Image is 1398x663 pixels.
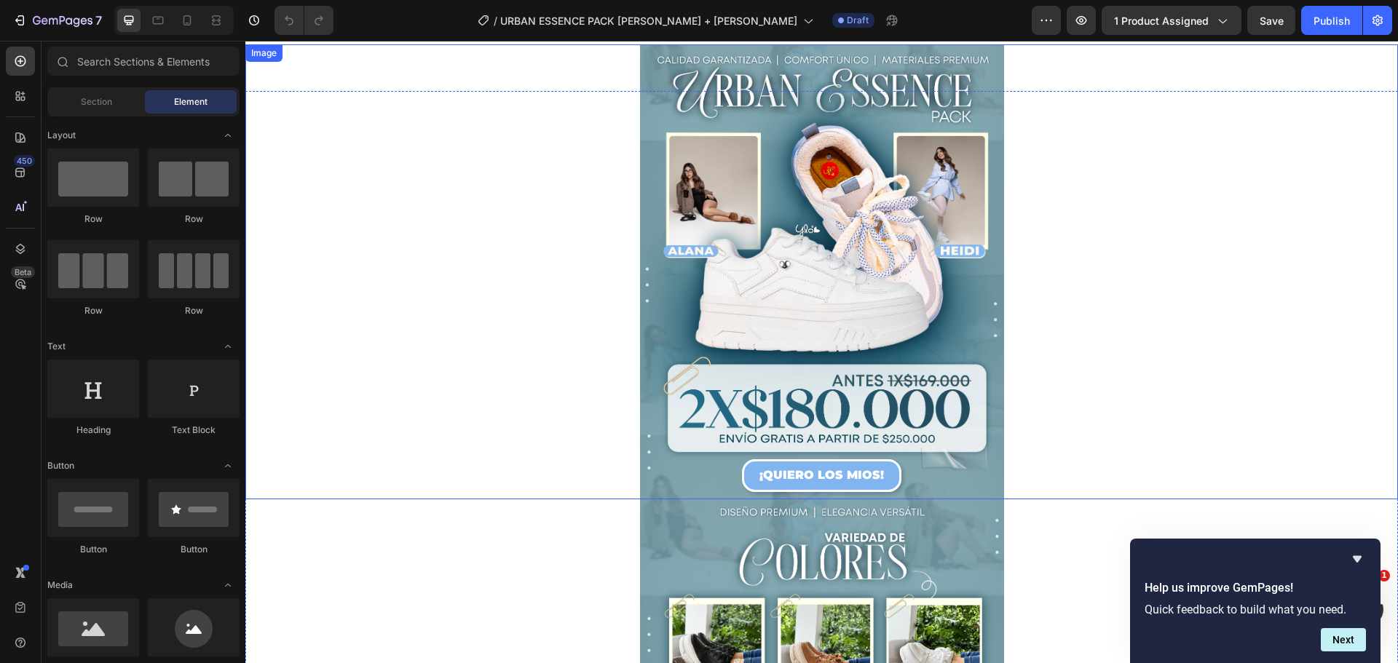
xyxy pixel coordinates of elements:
span: Element [174,95,208,108]
span: Save [1260,15,1284,27]
span: Toggle open [216,573,240,597]
span: 1 product assigned [1114,13,1209,28]
span: Draft [847,14,869,27]
h2: Help us improve GemPages! [1145,579,1366,597]
div: Publish [1314,13,1350,28]
div: Row [148,213,240,226]
span: Layout [47,129,76,142]
div: Button [148,543,240,556]
div: Beta [11,266,35,278]
div: Row [47,213,139,226]
span: Button [47,459,74,472]
button: Hide survey [1348,550,1366,568]
button: Publish [1301,6,1362,35]
input: Search Sections & Elements [47,47,240,76]
span: URBAN ESSENCE PACK [PERSON_NAME] + [PERSON_NAME] [500,13,797,28]
div: Undo/Redo [275,6,333,35]
button: Save [1247,6,1295,35]
div: Button [47,543,139,556]
p: 7 [95,12,102,29]
div: Text Block [148,424,240,437]
button: 7 [6,6,108,35]
span: / [494,13,497,28]
div: 450 [14,155,35,167]
iframe: Design area [245,41,1398,663]
div: Row [148,304,240,317]
span: Section [81,95,112,108]
span: Toggle open [216,335,240,358]
span: Text [47,340,66,353]
p: Quick feedback to build what you need. [1145,603,1366,616]
div: Heading [47,424,139,437]
span: Toggle open [216,454,240,477]
span: Toggle open [216,124,240,147]
span: Media [47,579,73,592]
span: 1 [1378,570,1390,581]
div: Help us improve GemPages! [1145,550,1366,651]
button: <p><span style="color:#FFFFFF;">¡QUIERO LOS MIOS!</span></p> [497,418,656,451]
div: Row [47,304,139,317]
button: 1 product assigned [1102,6,1241,35]
button: Next question [1321,628,1366,651]
span: ¡QUIERO LOS MIOS! [514,427,639,441]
